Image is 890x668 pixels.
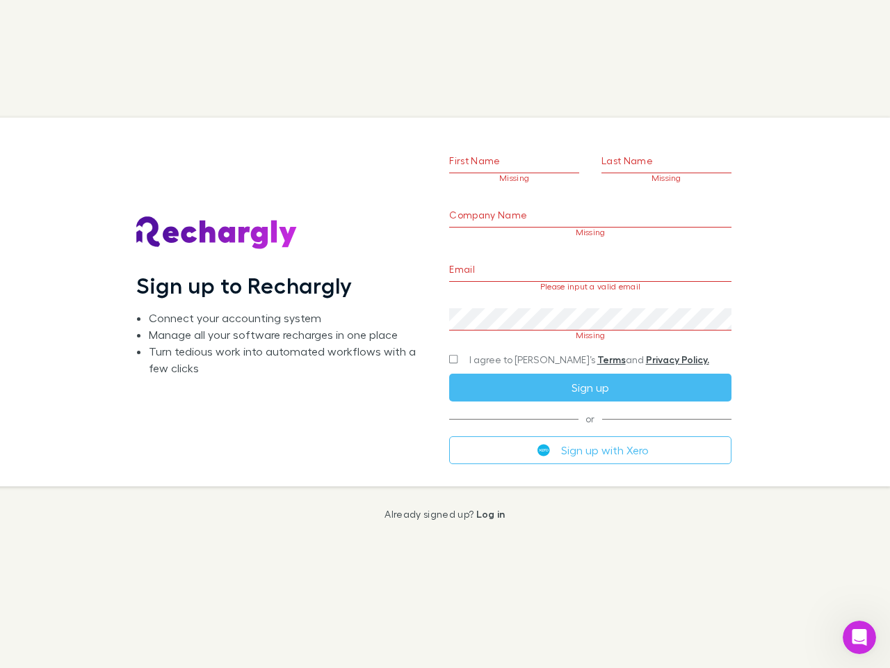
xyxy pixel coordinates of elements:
[476,508,505,520] a: Log in
[646,353,709,365] a: Privacy Policy.
[449,374,731,401] button: Sign up
[537,444,550,456] img: Xero's logo
[136,216,298,250] img: Rechargly's Logo
[449,331,731,340] p: Missing
[449,173,579,183] p: Missing
[385,509,505,520] p: Already signed up?
[149,326,427,343] li: Manage all your software recharges in one place
[469,353,709,367] span: I agree to [PERSON_NAME]’s and
[449,282,731,292] p: Please input a valid email
[843,621,876,654] iframe: Intercom live chat
[149,343,427,376] li: Turn tedious work into automated workflows with a few clicks
[601,173,731,183] p: Missing
[449,436,731,464] button: Sign up with Xero
[449,418,731,419] span: or
[149,310,427,326] li: Connect your accounting system
[136,272,353,299] h1: Sign up to Rechargly
[449,228,731,237] p: Missing
[597,353,626,365] a: Terms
